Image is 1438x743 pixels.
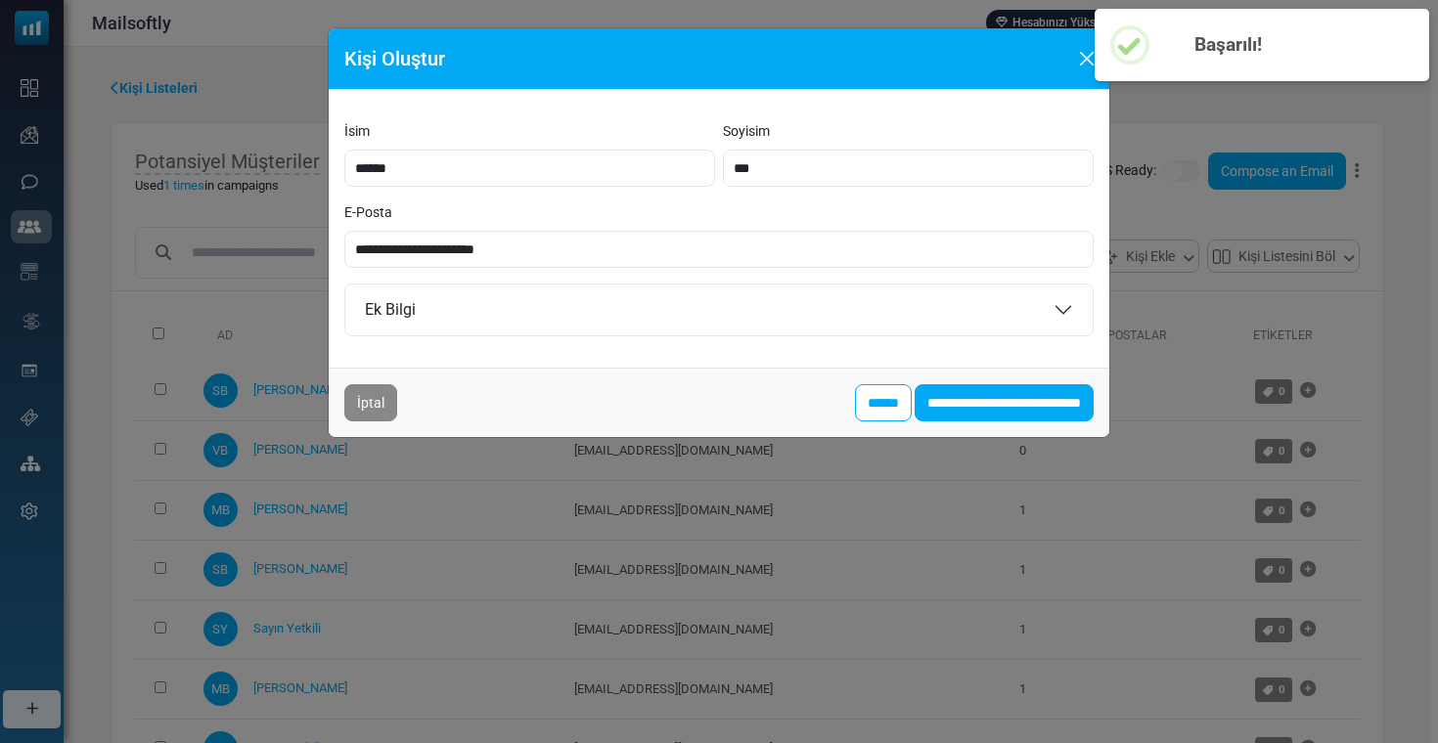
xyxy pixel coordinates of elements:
button: Close [1072,44,1101,73]
h2: Başarılı! [1176,33,1395,56]
button: İptal [344,384,397,421]
label: E-Posta [344,202,392,223]
h5: Kişi Oluştur [344,44,445,73]
button: Ek Bilgi [345,284,1093,335]
label: Soyisim [723,121,770,142]
label: İsim [344,121,370,142]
